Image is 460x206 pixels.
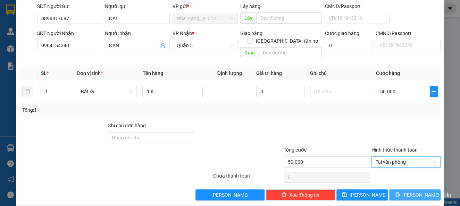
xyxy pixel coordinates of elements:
input: VD: Bàn, Ghế [142,86,203,97]
button: [PERSON_NAME] [195,189,265,200]
input: 0 [256,86,304,97]
span: VP Nhận [173,31,192,36]
span: printer [395,192,400,198]
button: printer[PERSON_NAME] và In [389,189,441,200]
div: Chưa thanh toán [212,172,283,184]
button: deleteXóa Thông tin [266,189,335,200]
span: Lấy hàng [240,3,260,9]
div: Tổng: 1 [22,106,178,114]
span: [PERSON_NAME] và In [402,191,451,199]
button: save[PERSON_NAME] [336,189,388,200]
th: Ghi chú [307,67,373,80]
span: Định lượng [217,70,242,76]
div: Người gửi [105,2,170,10]
button: plus [430,86,438,97]
span: Giao [240,47,259,58]
span: user-add [160,43,166,48]
span: Cước hàng [376,70,400,76]
input: Cước giao hàng [325,40,373,51]
div: CMND/Passport [325,2,390,10]
div: SĐT Người Gửi [37,2,102,10]
span: [PERSON_NAME] [211,191,249,199]
span: SL [41,70,46,76]
span: Quận 5 [177,40,233,51]
input: Ghi Chú [310,86,370,97]
span: [PERSON_NAME] [350,191,387,199]
label: Cước giao hàng [325,31,359,36]
span: Tại văn phòng [376,157,436,167]
span: Giao hàng [240,31,262,36]
span: Tổng cước [284,147,307,153]
input: Ghi chú đơn hàng [108,132,194,143]
span: Giá trị hàng [256,70,282,76]
label: Ghi chú đơn hàng [108,123,146,128]
span: Bất kỳ [81,86,133,97]
input: Dọc đường [256,12,322,24]
div: SĐT Người Nhận [37,29,102,37]
label: Hình thức thanh toán [371,147,418,153]
span: [GEOGRAPHIC_DATA] tận nơi [253,37,322,45]
span: save [342,192,347,198]
span: Lấy [240,12,256,24]
span: Tên hàng [142,70,163,76]
button: delete [22,86,33,97]
span: delete [282,192,286,198]
span: plus [430,89,437,94]
div: Người nhận [105,29,170,37]
div: VP gửi [173,2,237,10]
span: Xóa Thông tin [289,191,319,199]
span: Nha Trang_3HCT2 [177,13,233,24]
span: Đơn vị tính [77,70,103,76]
input: Dọc đường [259,47,322,58]
div: CMND/Passport [376,29,441,37]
